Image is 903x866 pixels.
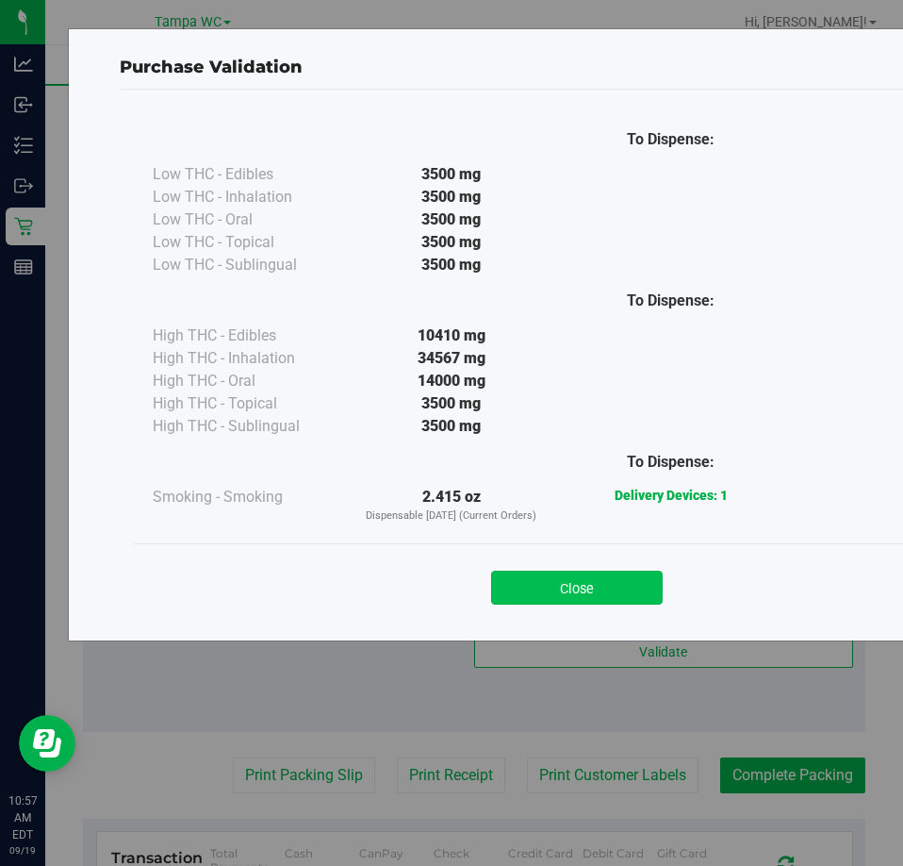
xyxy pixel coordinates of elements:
div: Low THC - Inhalation [153,186,341,208]
div: To Dispense: [561,290,780,312]
div: 3500 mg [341,254,561,276]
div: High THC - Topical [153,392,341,415]
div: High THC - Inhalation [153,347,341,370]
div: High THC - Oral [153,370,341,392]
div: High THC - Edibles [153,325,341,347]
button: Close [491,571,663,605]
div: 34567 mg [341,347,561,370]
div: Low THC - Edibles [153,163,341,186]
div: 3500 mg [341,415,561,438]
div: Low THC - Topical [153,231,341,254]
div: 14000 mg [341,370,561,392]
div: 2.415 oz [341,486,561,525]
div: To Dispense: [561,451,780,474]
div: 3500 mg [341,186,561,208]
div: 3500 mg [341,208,561,231]
p: Delivery Devices: 1 [561,486,780,506]
span: Purchase Validation [120,57,303,77]
div: Low THC - Oral [153,208,341,231]
iframe: Resource center [19,715,75,772]
div: High THC - Sublingual [153,415,341,438]
div: 3500 mg [341,163,561,186]
p: Dispensable [DATE] (Current Orders) [341,508,561,525]
div: 3500 mg [341,392,561,415]
div: Smoking - Smoking [153,486,341,508]
div: 10410 mg [341,325,561,347]
div: Low THC - Sublingual [153,254,341,276]
div: 3500 mg [341,231,561,254]
div: To Dispense: [561,128,780,151]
